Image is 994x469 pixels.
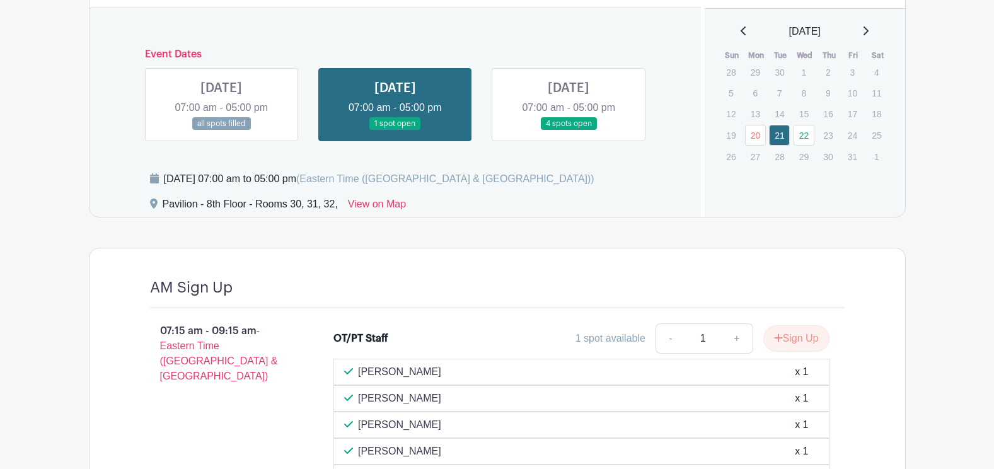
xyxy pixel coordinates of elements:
[721,323,753,354] a: +
[789,24,821,39] span: [DATE]
[795,417,808,432] div: x 1
[841,49,866,62] th: Fri
[842,104,863,124] p: 17
[720,62,741,82] p: 28
[818,83,838,103] p: 9
[769,147,790,166] p: 28
[135,49,656,61] h6: Event Dates
[793,49,818,62] th: Wed
[866,125,887,145] p: 25
[656,323,685,354] a: -
[358,364,441,379] p: [PERSON_NAME]
[842,147,863,166] p: 31
[744,49,769,62] th: Mon
[769,104,790,124] p: 14
[794,83,814,103] p: 8
[794,62,814,82] p: 1
[795,444,808,459] div: x 1
[163,197,338,217] div: Pavilion - 8th Floor - Rooms 30, 31, 32,
[866,83,887,103] p: 11
[768,49,793,62] th: Tue
[794,147,814,166] p: 29
[795,364,808,379] div: x 1
[160,325,278,381] span: - Eastern Time ([GEOGRAPHIC_DATA] & [GEOGRAPHIC_DATA])
[745,83,766,103] p: 6
[150,279,233,297] h4: AM Sign Up
[818,147,838,166] p: 30
[720,147,741,166] p: 26
[842,125,863,145] p: 24
[769,125,790,146] a: 21
[348,197,406,217] a: View on Map
[358,444,441,459] p: [PERSON_NAME]
[763,325,829,352] button: Sign Up
[130,318,314,389] p: 07:15 am - 09:15 am
[769,62,790,82] p: 30
[866,104,887,124] p: 18
[842,83,863,103] p: 10
[818,104,838,124] p: 16
[720,83,741,103] p: 5
[795,391,808,406] div: x 1
[333,331,388,346] div: OT/PT Staff
[842,62,863,82] p: 3
[164,171,594,187] div: [DATE] 07:00 am to 05:00 pm
[296,173,594,184] span: (Eastern Time ([GEOGRAPHIC_DATA] & [GEOGRAPHIC_DATA]))
[720,49,744,62] th: Sun
[575,331,645,346] div: 1 spot available
[818,62,838,82] p: 2
[866,62,887,82] p: 4
[794,104,814,124] p: 15
[865,49,890,62] th: Sat
[745,62,766,82] p: 29
[745,104,766,124] p: 13
[817,49,841,62] th: Thu
[745,125,766,146] a: 20
[818,125,838,145] p: 23
[769,83,790,103] p: 7
[866,147,887,166] p: 1
[720,104,741,124] p: 12
[358,391,441,406] p: [PERSON_NAME]
[720,125,741,145] p: 19
[358,417,441,432] p: [PERSON_NAME]
[794,125,814,146] a: 22
[745,147,766,166] p: 27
